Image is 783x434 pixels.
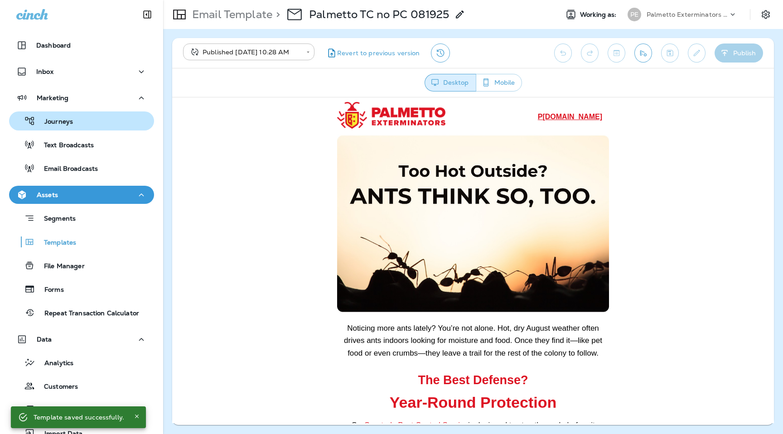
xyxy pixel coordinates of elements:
[35,215,76,224] p: Segments
[9,280,154,299] button: Forms
[37,336,52,343] p: Data
[192,323,296,332] span: Q
[9,159,154,178] button: Email Broadcasts
[35,286,64,294] p: Forms
[9,256,154,275] button: File Manager
[9,353,154,372] button: Analytics
[35,383,78,391] p: Customers
[309,8,449,21] p: Palmetto TC no PC 081925
[34,409,124,425] div: Template saved successfully.
[35,309,139,318] p: Repeat Transaction Calculator
[36,68,53,75] p: Inbox
[35,359,73,368] p: Analytics
[9,111,154,130] button: Journeys
[9,303,154,322] button: Repeat Transaction Calculator
[370,15,430,23] a: [DOMAIN_NAME]
[188,8,272,21] p: Email Template
[9,36,154,54] button: Dashboard
[35,118,73,126] p: Journeys
[135,5,160,24] button: Collapse Sidebar
[131,411,142,422] button: Close
[165,37,437,216] img: Pest-Header-August-with-punctuation_edited_c52415ca-f1fc-45e2-b6ca-d18cdf16ad27.jpg
[35,165,98,174] p: Email Broadcasts
[173,323,429,369] span: Our is designed to stop the cycle before it starts. We treat your home seasonally, targeting ants...
[35,239,76,247] p: Templates
[628,8,641,21] div: PE
[9,89,154,107] button: Marketing
[9,63,154,81] button: Inbox
[9,208,154,228] button: Segments
[9,400,154,419] button: Transactions
[9,232,154,251] button: Templates
[37,191,58,198] p: Assets
[9,186,154,204] button: Assets
[9,376,154,395] button: Customers
[165,5,273,31] img: PALMETTO_LOGO_HORIZONTAL_FULL-COLOR_TRANSPARENT-2.png
[35,141,94,150] p: Text Broadcasts
[9,135,154,154] button: Text Broadcasts
[647,11,728,18] p: Palmetto Exterminators LLC
[758,6,774,23] button: Settings
[37,94,68,101] p: Marketing
[36,42,71,49] p: Dashboard
[246,276,356,289] strong: The Best Defense?
[172,227,430,260] span: Noticing more ants lately? You’re not alone. Hot, dry August weather often drives ants indoors lo...
[366,15,430,23] span: P
[580,11,619,19] span: Working as:
[217,296,384,313] strong: Year-Round Protection
[272,8,280,21] p: >
[9,330,154,348] button: Data
[35,262,85,271] p: File Manager
[198,323,296,332] a: uarterly Pest Control Service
